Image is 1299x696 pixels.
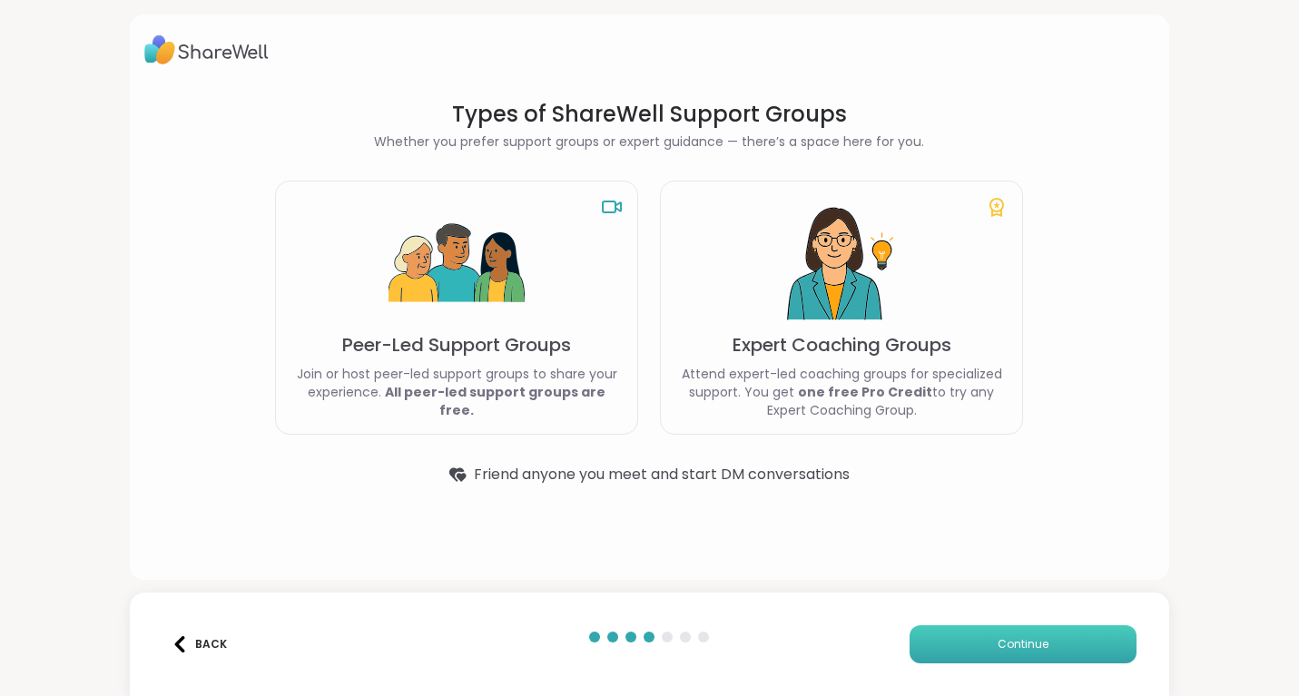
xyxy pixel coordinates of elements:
[910,625,1137,663] button: Continue
[172,636,227,652] div: Back
[275,132,1023,152] h2: Whether you prefer support groups or expert guidance — there’s a space here for you.
[389,196,525,332] img: Peer-Led Support Groups
[162,625,235,663] button: Back
[385,383,605,419] b: All peer-led support groups are free.
[474,464,850,485] span: Friend anyone you meet and start DM conversations
[675,365,1008,419] p: Attend expert-led coaching groups for specialized support. You get to try any Expert Coaching Group.
[733,332,951,358] p: Expert Coaching Groups
[342,332,571,358] p: Peer-Led Support Groups
[798,383,932,401] b: one free Pro Credit
[773,196,910,332] img: Expert Coaching Groups
[275,100,1023,129] h1: Types of ShareWell Support Groups
[290,365,623,419] p: Join or host peer-led support groups to share your experience.
[144,29,269,71] img: ShareWell Logo
[998,636,1048,652] span: Continue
